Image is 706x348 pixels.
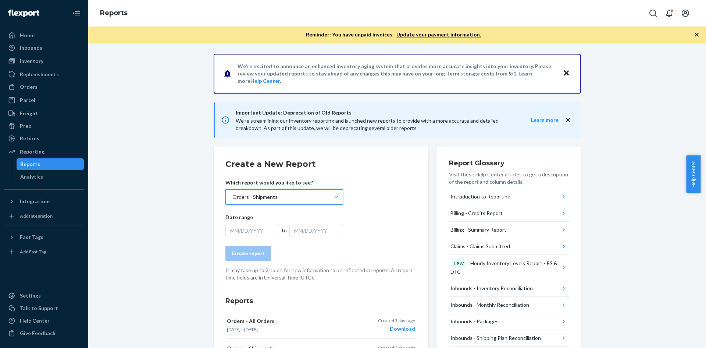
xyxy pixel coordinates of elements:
[20,57,43,65] div: Inventory
[20,317,50,324] div: Help Center
[678,6,693,21] button: Open account menu
[4,210,84,222] a: Add Integration
[450,226,506,233] div: Billing - Summary Report
[20,32,35,39] div: Home
[306,31,481,38] p: Reminder: You have unpaid invoices.
[17,171,84,183] a: Analytics
[20,198,51,205] div: Integrations
[20,330,56,337] div: Give Feedback
[20,148,44,155] div: Reporting
[227,327,240,332] time: [DATE]
[20,71,59,78] div: Replenishments
[225,224,279,237] div: MM/DD/YYYY
[449,222,569,238] button: Billing - Summary Report
[449,158,569,168] h3: Report Glossary
[450,210,503,217] div: Billing - Credits Report
[20,213,53,219] div: Add Integration
[227,326,351,333] p: —
[4,133,84,144] a: Returns
[232,250,265,257] div: Create report
[450,259,560,275] div: Hourly Inventory Levels Report - RS & DTC
[20,173,43,180] div: Analytics
[4,108,84,119] a: Freight
[396,31,481,38] a: Update your payment information.
[20,135,39,142] div: Returns
[232,193,278,201] div: Orders - Shipments
[94,3,133,24] ol: breadcrumbs
[4,120,84,132] a: Prep
[250,78,280,84] a: Help Center
[236,117,499,131] span: We're streamlining our Inventory reporting and launched new reports to provide with a more accura...
[4,302,84,314] a: Talk to Support
[449,205,569,222] button: Billing - Credits Report
[449,313,569,330] button: Inbounds - Packages
[450,318,499,325] div: Inbounds - Packages
[4,231,84,243] button: Fast Tags
[4,290,84,302] a: Settings
[561,68,571,79] button: Close
[449,238,569,255] button: Claims - Claims Submitted
[20,96,35,104] div: Parcel
[279,227,290,234] div: to
[225,158,417,170] h2: Create a New Report
[4,327,84,339] button: Give Feedback
[449,330,569,347] button: Inbounds - Shipping Plan Reconciliation
[236,108,516,117] span: Important Update: Deprecation of Old Reports
[4,81,84,93] a: Orders
[20,161,40,168] div: Reports
[289,224,343,237] div: MM/DD/YYYY
[450,301,529,309] div: Inbounds - Monthly Reconciliation
[225,296,417,306] h3: Reports
[225,179,343,186] p: Which report would you like to see?
[225,267,417,281] p: It may take up to 2 hours for new information to be reflected in reports. All report time fields ...
[454,261,464,267] p: NEW
[238,63,556,85] p: We're excited to announce an enhanced inventory aging system that provides more accurate insights...
[646,6,660,21] button: Open Search Box
[20,292,41,299] div: Settings
[378,325,415,333] div: Download
[4,68,84,80] a: Replenishments
[449,297,569,313] button: Inbounds - Monthly Reconciliation
[20,44,42,52] div: Inbounds
[662,6,677,21] button: Open notifications
[227,317,351,325] p: Orders - All Orders
[69,6,84,21] button: Close Navigation
[20,122,31,130] div: Prep
[449,280,569,297] button: Inbounds - Inventory Reconciliation
[516,116,559,124] button: Learn more
[449,189,569,205] button: Introduction to Reporting
[4,196,84,207] button: Integrations
[564,116,572,124] button: close
[20,83,38,91] div: Orders
[4,315,84,327] a: Help Center
[20,249,46,255] div: Add Fast Tag
[20,233,43,241] div: Fast Tags
[244,327,258,332] time: [DATE]
[378,317,415,324] p: Created 3 days ago
[4,55,84,67] a: Inventory
[4,146,84,158] a: Reporting
[4,29,84,41] a: Home
[4,42,84,54] a: Inbounds
[4,94,84,106] a: Parcel
[450,193,510,200] div: Introduction to Reporting
[17,158,84,170] a: Reports
[449,171,569,186] p: Visit these Help Center articles to get a description of the report and column details.
[8,10,39,17] img: Flexport logo
[225,246,271,261] button: Create report
[450,243,510,250] div: Claims - Claims Submitted
[686,155,700,193] button: Help Center
[225,214,343,221] p: Date range
[4,246,84,258] a: Add Fast Tag
[20,110,38,117] div: Freight
[450,285,533,292] div: Inbounds - Inventory Reconciliation
[225,312,417,339] button: Orders - All Orders[DATE]—[DATE]Created 3 days agoDownload
[100,9,128,17] a: Reports
[450,334,541,342] div: Inbounds - Shipping Plan Reconciliation
[449,255,569,280] button: NEWHourly Inventory Levels Report - RS & DTC
[20,305,58,312] div: Talk to Support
